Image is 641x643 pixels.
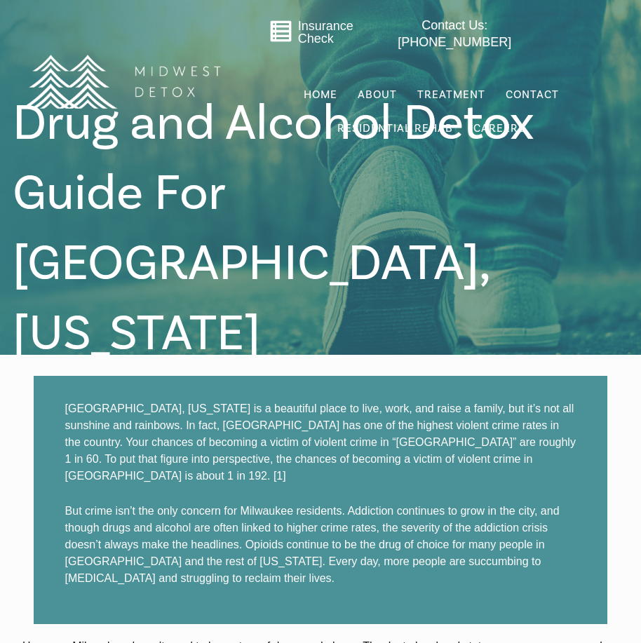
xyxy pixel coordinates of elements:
p: But crime isn’t the only concern for Milwaukee residents. Addiction continues to grow in the city... [65,503,576,587]
a: Contact Us: [PHONE_NUMBER] [386,18,523,50]
span: Treatment [417,89,485,100]
a: Treatment [416,81,487,108]
span: Contact Us: [PHONE_NUMBER] [398,18,511,48]
img: MD Logo Horitzontal white-01 (1) (1) [13,28,228,136]
a: 1 [276,470,283,482]
span: Residential Rehab [337,121,453,135]
a: Home [302,81,339,108]
span: Home [304,88,337,102]
span: Contact [506,89,559,100]
p: [GEOGRAPHIC_DATA], [US_STATE] is a beautiful place to live, work, and raise a family, but it’s no... [65,400,576,485]
span: About [358,89,397,100]
a: About [356,81,398,108]
span: Careers [473,121,525,135]
a: Contact [504,81,560,108]
a: Go to midwestdetox.com/message-form-page/ [269,20,292,48]
a: Insurance Check [298,19,353,46]
a: Residential Rehab [336,115,454,142]
a: Careers [472,115,527,142]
